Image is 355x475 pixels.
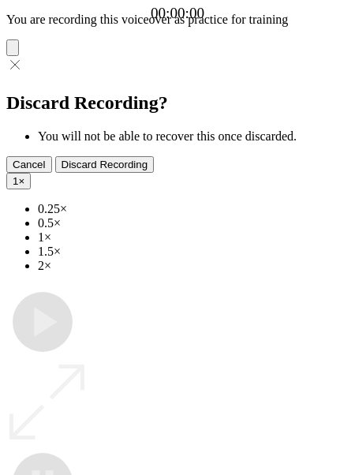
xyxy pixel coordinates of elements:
button: Discard Recording [55,156,155,173]
li: 1.5× [38,245,349,259]
li: 2× [38,259,349,273]
li: 0.25× [38,202,349,216]
span: 1 [13,175,18,187]
li: You will not be able to recover this once discarded. [38,129,349,144]
button: Cancel [6,156,52,173]
button: 1× [6,173,31,189]
li: 1× [38,230,349,245]
li: 0.5× [38,216,349,230]
a: 00:00:00 [151,5,204,22]
h2: Discard Recording? [6,92,349,114]
p: You are recording this voiceover as practice for training [6,13,349,27]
